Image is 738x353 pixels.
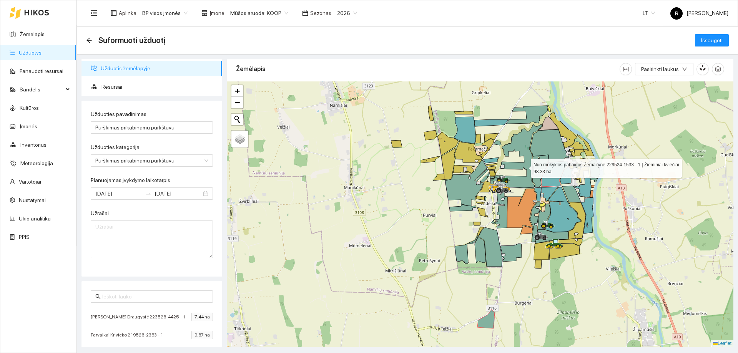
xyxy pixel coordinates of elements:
span: column-width [620,66,632,72]
span: Suformuoti užduotį [98,34,165,46]
span: search [95,294,101,299]
button: column-width [620,63,632,75]
span: 7.44 ha [191,313,213,321]
a: Layers [231,131,248,147]
span: BP visos įmonės [142,7,188,19]
label: Užduoties kategorija [91,143,140,151]
a: Meteorologija [20,160,53,166]
span: + [235,86,240,96]
span: LT [643,7,655,19]
a: Leaflet [713,341,731,346]
span: 2026 [337,7,357,19]
a: Zoom out [231,97,243,108]
span: layout [111,10,117,16]
span: swap-right [145,191,151,197]
span: Užduotis žemėlapyje [101,61,216,76]
span: Resursai [101,79,216,94]
span: Parvalkai Krivicko 219526-2383 - 1 [91,331,167,339]
span: Išsaugoti [701,36,723,45]
a: Žemėlapis [20,31,45,37]
span: calendar [302,10,308,16]
span: shop [201,10,208,16]
span: Sandėlis [20,82,63,97]
span: Mūšos aruodai KOOP [230,7,288,19]
span: down [682,66,687,73]
span: menu-fold [90,10,97,17]
span: [PERSON_NAME] [670,10,728,16]
a: Kultūros [20,105,39,111]
span: − [235,98,240,107]
button: Išsaugoti [695,34,729,46]
textarea: Užrašai [91,220,213,258]
a: Užduotys [19,50,42,56]
input: Užduoties pavadinimas [91,121,213,134]
a: Ūkio analitika [19,215,51,222]
span: Sezonas : [310,9,332,17]
a: Panaudoti resursai [20,68,63,74]
label: Planuojamas įvykdymo laikotarpis [91,176,170,184]
span: Įmonė : [209,9,226,17]
a: PPIS [19,234,30,240]
button: Pasirinkti laukusdown [635,63,693,75]
div: Žemėlapis [236,58,620,80]
span: R [675,7,678,20]
input: Pabaigos data [155,189,201,198]
span: [PERSON_NAME] Draugystė 223526-4425 - 1 [91,313,189,321]
span: Aplinka : [119,9,138,17]
div: Atgal [86,37,92,44]
a: Įmonės [20,123,37,129]
span: Purškimas prikabinamu purkštuvu [95,155,208,166]
label: Užduoties pavadinimas [91,110,146,118]
a: Vartotojai [19,179,41,185]
a: Inventorius [20,142,47,148]
input: Ieškoti lauko [102,292,208,301]
button: Initiate a new search [231,114,243,125]
span: to [145,191,151,197]
label: Užrašai [91,209,109,217]
a: Zoom in [231,85,243,97]
input: Planuojamas įvykdymo laikotarpis [95,189,142,198]
span: 9.67 ha [191,331,213,339]
span: arrow-left [86,37,92,43]
a: Nustatymai [19,197,46,203]
button: menu-fold [86,5,101,21]
span: Pasirinkti laukus [641,65,679,73]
